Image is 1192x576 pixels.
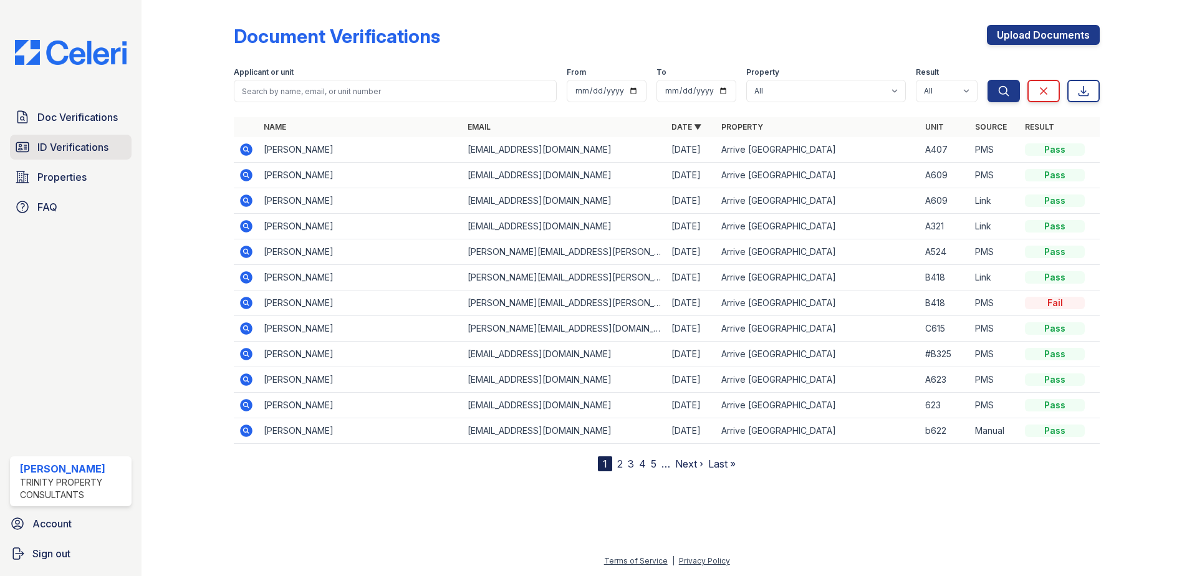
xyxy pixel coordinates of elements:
td: [PERSON_NAME][EMAIL_ADDRESS][PERSON_NAME][DOMAIN_NAME] [463,265,666,290]
label: Property [746,67,779,77]
td: #B325 [920,342,970,367]
td: Arrive [GEOGRAPHIC_DATA] [716,290,920,316]
a: Privacy Policy [679,556,730,565]
td: [DATE] [666,290,716,316]
td: [EMAIL_ADDRESS][DOMAIN_NAME] [463,367,666,393]
td: Manual [970,418,1020,444]
td: A407 [920,137,970,163]
td: [DATE] [666,265,716,290]
td: [PERSON_NAME] [259,418,463,444]
td: [DATE] [666,393,716,418]
td: [EMAIL_ADDRESS][DOMAIN_NAME] [463,188,666,214]
a: Date ▼ [671,122,701,132]
td: [PERSON_NAME] [259,393,463,418]
a: Property [721,122,763,132]
div: Pass [1025,246,1085,258]
td: [PERSON_NAME] [259,163,463,188]
div: Pass [1025,322,1085,335]
td: [PERSON_NAME] [259,367,463,393]
label: Applicant or unit [234,67,294,77]
td: [PERSON_NAME][EMAIL_ADDRESS][PERSON_NAME][DOMAIN_NAME] [463,239,666,265]
td: [PERSON_NAME] [259,239,463,265]
td: 623 [920,393,970,418]
span: Properties [37,170,87,185]
td: C615 [920,316,970,342]
div: Fail [1025,297,1085,309]
div: Pass [1025,399,1085,411]
a: 2 [617,458,623,470]
span: … [661,456,670,471]
td: PMS [970,342,1020,367]
td: b622 [920,418,970,444]
td: [PERSON_NAME] [259,265,463,290]
div: [PERSON_NAME] [20,461,127,476]
td: [EMAIL_ADDRESS][DOMAIN_NAME] [463,393,666,418]
td: [DATE] [666,342,716,367]
a: Properties [10,165,132,190]
div: Pass [1025,373,1085,386]
td: [PERSON_NAME] [259,316,463,342]
td: PMS [970,137,1020,163]
td: [EMAIL_ADDRESS][DOMAIN_NAME] [463,342,666,367]
a: Account [5,511,137,536]
a: 4 [639,458,646,470]
a: Last » [708,458,736,470]
td: [PERSON_NAME][EMAIL_ADDRESS][DOMAIN_NAME] [463,316,666,342]
td: [PERSON_NAME] [259,290,463,316]
td: Arrive [GEOGRAPHIC_DATA] [716,188,920,214]
td: PMS [970,290,1020,316]
td: [PERSON_NAME] [259,214,463,239]
td: [PERSON_NAME] [259,137,463,163]
div: Document Verifications [234,25,440,47]
td: PMS [970,316,1020,342]
span: FAQ [37,199,57,214]
div: Pass [1025,169,1085,181]
td: A623 [920,367,970,393]
td: [PERSON_NAME][EMAIL_ADDRESS][PERSON_NAME][DOMAIN_NAME] [463,290,666,316]
td: PMS [970,163,1020,188]
td: Arrive [GEOGRAPHIC_DATA] [716,393,920,418]
label: To [656,67,666,77]
a: Next › [675,458,703,470]
a: Name [264,122,286,132]
td: Arrive [GEOGRAPHIC_DATA] [716,316,920,342]
a: Email [468,122,491,132]
td: Arrive [GEOGRAPHIC_DATA] [716,214,920,239]
div: Pass [1025,425,1085,437]
td: [EMAIL_ADDRESS][DOMAIN_NAME] [463,214,666,239]
td: Link [970,265,1020,290]
td: [DATE] [666,316,716,342]
td: B418 [920,265,970,290]
span: Doc Verifications [37,110,118,125]
a: Source [975,122,1007,132]
td: PMS [970,239,1020,265]
span: Account [32,516,72,531]
div: Trinity Property Consultants [20,476,127,501]
a: 3 [628,458,634,470]
a: Doc Verifications [10,105,132,130]
div: Pass [1025,220,1085,233]
td: Arrive [GEOGRAPHIC_DATA] [716,239,920,265]
td: Arrive [GEOGRAPHIC_DATA] [716,418,920,444]
td: Arrive [GEOGRAPHIC_DATA] [716,137,920,163]
a: 5 [651,458,656,470]
span: Sign out [32,546,70,561]
td: Link [970,214,1020,239]
td: A524 [920,239,970,265]
td: Arrive [GEOGRAPHIC_DATA] [716,342,920,367]
input: Search by name, email, or unit number [234,80,557,102]
td: [DATE] [666,418,716,444]
a: Unit [925,122,944,132]
td: Arrive [GEOGRAPHIC_DATA] [716,367,920,393]
div: Pass [1025,271,1085,284]
td: A609 [920,188,970,214]
td: [EMAIL_ADDRESS][DOMAIN_NAME] [463,137,666,163]
div: Pass [1025,348,1085,360]
td: [EMAIL_ADDRESS][DOMAIN_NAME] [463,418,666,444]
td: [EMAIL_ADDRESS][DOMAIN_NAME] [463,163,666,188]
a: Result [1025,122,1054,132]
td: [PERSON_NAME] [259,188,463,214]
td: Link [970,188,1020,214]
a: Sign out [5,541,137,566]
